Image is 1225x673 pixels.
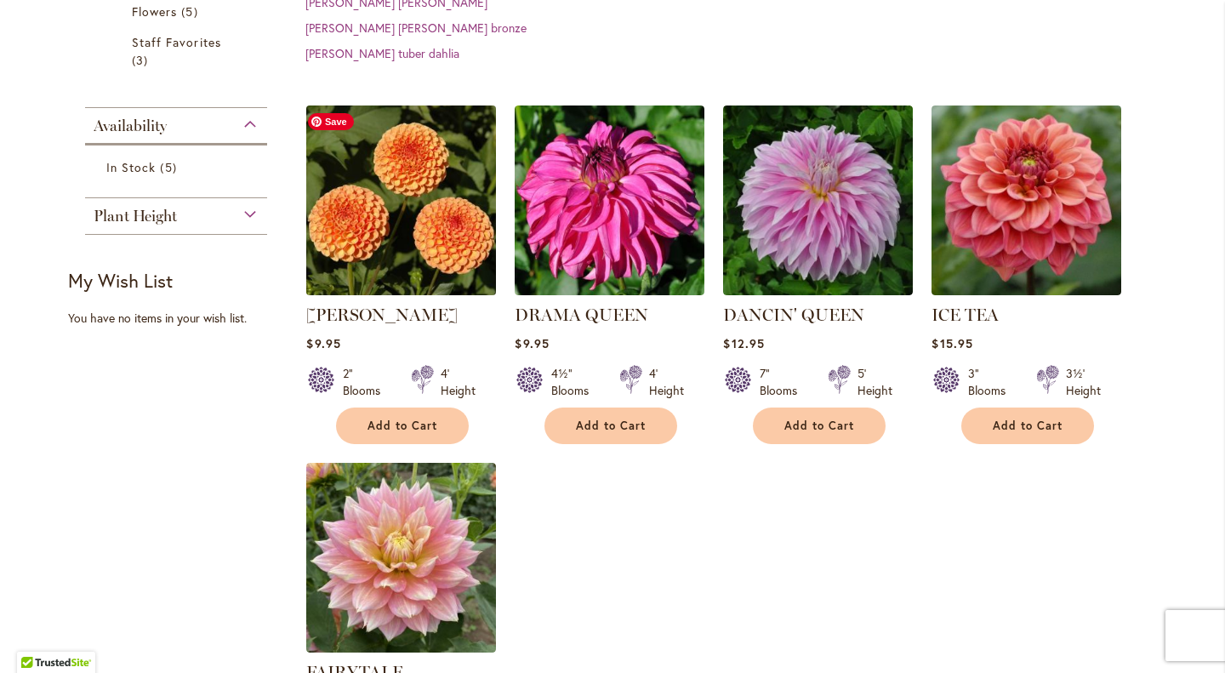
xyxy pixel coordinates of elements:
[106,159,156,175] span: In Stock
[515,106,704,295] img: DRAMA QUEEN
[343,365,390,399] div: 2" Blooms
[1066,365,1101,399] div: 3½' Height
[441,365,476,399] div: 4' Height
[336,408,469,444] button: Add to Cart
[961,408,1094,444] button: Add to Cart
[68,310,295,327] div: You have no items in your wish list.
[515,305,648,325] a: DRAMA QUEEN
[132,51,152,69] span: 3
[367,419,437,433] span: Add to Cart
[106,158,250,176] a: In Stock 5
[932,335,972,351] span: $15.95
[302,100,501,299] img: AMBER QUEEN
[544,408,677,444] button: Add to Cart
[306,305,458,325] a: [PERSON_NAME]
[723,305,864,325] a: DANCIN' QUEEN
[932,282,1121,299] a: ICE TEA
[132,34,221,50] span: Staff Favorites
[857,365,892,399] div: 5' Height
[753,408,886,444] button: Add to Cart
[68,268,173,293] strong: My Wish List
[784,419,854,433] span: Add to Cart
[94,117,167,135] span: Availability
[723,106,913,295] img: Dancin' Queen
[968,365,1016,399] div: 3" Blooms
[515,282,704,299] a: DRAMA QUEEN
[515,335,549,351] span: $9.95
[94,207,177,225] span: Plant Height
[932,305,999,325] a: ICE TEA
[181,3,202,20] span: 5
[305,20,527,36] a: [PERSON_NAME] [PERSON_NAME] bronze
[13,613,60,660] iframe: Launch Accessibility Center
[305,45,459,61] a: [PERSON_NAME] tuber dahlia
[993,419,1063,433] span: Add to Cart
[306,463,496,653] img: Fairytale
[160,158,180,176] span: 5
[306,640,496,656] a: Fairytale
[932,106,1121,295] img: ICE TEA
[132,33,225,69] a: Staff Favorites
[723,335,764,351] span: $12.95
[551,365,599,399] div: 4½" Blooms
[576,419,646,433] span: Add to Cart
[308,113,354,130] span: Save
[649,365,684,399] div: 4' Height
[723,282,913,299] a: Dancin' Queen
[760,365,807,399] div: 7" Blooms
[306,282,496,299] a: AMBER QUEEN
[306,335,340,351] span: $9.95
